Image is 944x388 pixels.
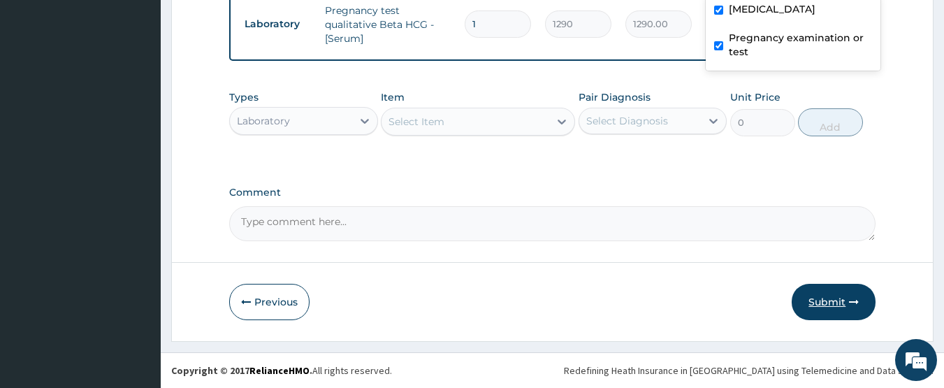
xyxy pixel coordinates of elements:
label: Types [229,92,259,103]
div: Redefining Heath Insurance in [GEOGRAPHIC_DATA] using Telemedicine and Data Science! [564,364,934,378]
div: Select Item [389,115,444,129]
button: Submit [792,284,876,320]
textarea: Type your message and hit 'Enter' [7,248,266,297]
span: We're online! [81,109,193,250]
button: Add [798,108,863,136]
div: Laboratory [237,114,290,128]
a: RelianceHMO [249,364,310,377]
button: Previous [229,284,310,320]
footer: All rights reserved. [161,352,944,388]
strong: Copyright © 2017 . [171,364,312,377]
img: d_794563401_company_1708531726252_794563401 [26,70,57,105]
label: Unit Price [730,90,780,104]
td: Laboratory [238,11,318,37]
div: Minimize live chat window [229,7,263,41]
label: Comment [229,187,876,199]
div: Chat with us now [73,78,235,96]
label: [MEDICAL_DATA] [729,2,815,16]
label: Pair Diagnosis [579,90,651,104]
label: Pregnancy examination or test [729,31,872,59]
div: Select Diagnosis [586,114,668,128]
label: Item [381,90,405,104]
